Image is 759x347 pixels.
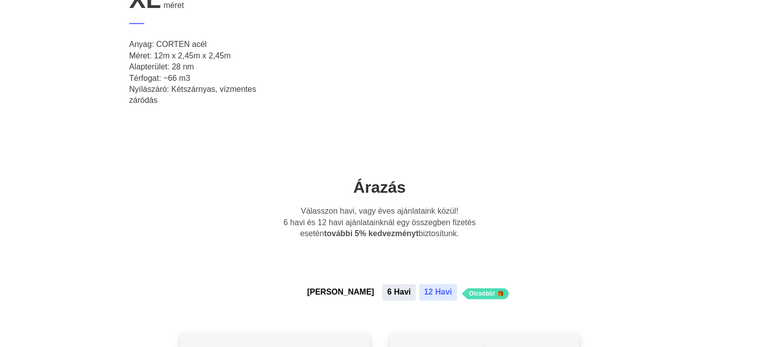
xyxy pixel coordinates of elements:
p: Válasszon havi, vagy éves ajánlataink közül! 6 havi és 12 havi ajánlatainknál egy összegben fizet... [276,206,484,239]
p: Anyag: CORTEN acél Méret: 12m x 2,45m x 2,45m Alapterület: 28 nm Térfogat: ~66 m3 Nyílászáró: Két... [129,39,279,106]
button: [PERSON_NAME] [302,284,379,300]
span: Olcsóbb! [469,290,495,297]
h2: Árazás [250,177,509,198]
b: további 5% kedvezményt [324,229,418,238]
img: Emoji Gift PNG [498,291,504,297]
span: méret [164,1,184,9]
button: 6 Havi [382,284,416,300]
button: 12 Havi [419,284,457,300]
